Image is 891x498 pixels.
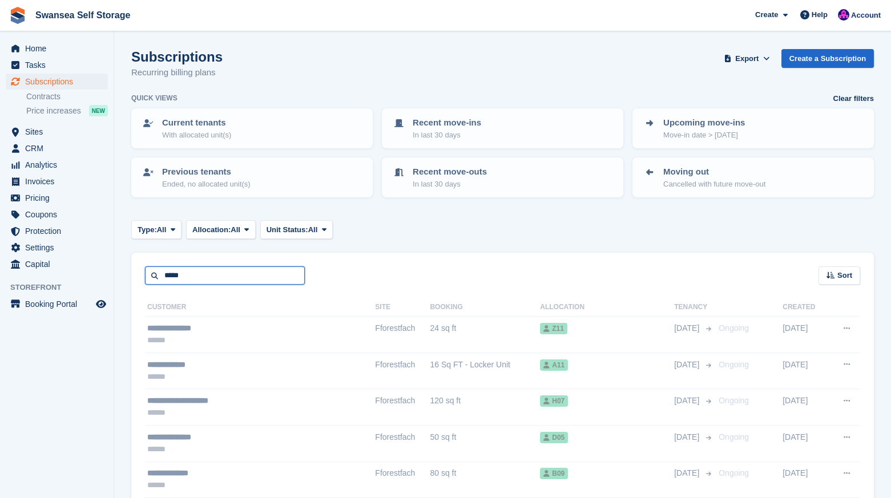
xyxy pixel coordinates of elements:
span: Booking Portal [25,296,94,312]
a: menu [6,240,108,256]
span: Invoices [25,173,94,189]
a: Recent move-outs In last 30 days [383,159,622,196]
p: Moving out [663,165,765,179]
p: Recent move-outs [413,165,487,179]
a: menu [6,256,108,272]
a: menu [6,296,108,312]
a: menu [6,173,108,189]
a: menu [6,157,108,173]
img: Donna Davies [838,9,849,21]
span: Help [812,9,828,21]
p: In last 30 days [413,129,481,141]
span: Pricing [25,190,94,206]
h6: Quick views [131,93,178,103]
a: menu [6,41,108,56]
h1: Subscriptions [131,49,223,64]
span: CRM [25,140,94,156]
a: Swansea Self Storage [31,6,135,25]
span: Create [755,9,778,21]
span: Export [735,53,759,64]
img: stora-icon-8386f47178a22dfd0bd8f6a31ec36ba5ce8667c1dd55bd0f319d3a0aa187defe.svg [9,7,26,24]
span: Settings [25,240,94,256]
a: Previous tenants Ended, no allocated unit(s) [132,159,372,196]
a: menu [6,57,108,73]
a: Create a Subscription [781,49,874,68]
span: Sites [25,124,94,140]
p: Cancelled with future move-out [663,179,765,190]
a: menu [6,223,108,239]
p: Ended, no allocated unit(s) [162,179,251,190]
span: Storefront [10,282,114,293]
a: menu [6,124,108,140]
a: Clear filters [833,93,874,104]
p: With allocated unit(s) [162,129,231,141]
span: Analytics [25,157,94,173]
p: Recurring billing plans [131,66,223,79]
span: Tasks [25,57,94,73]
span: Price increases [26,106,81,116]
a: Contracts [26,91,108,102]
span: Subscriptions [25,74,94,90]
a: menu [6,190,108,206]
a: menu [6,207,108,222]
span: Account [851,10,881,21]
a: Current tenants With allocated unit(s) [132,110,372,147]
p: Current tenants [162,116,231,129]
a: Preview store [94,297,108,311]
a: Upcoming move-ins Move-in date > [DATE] [634,110,873,147]
p: In last 30 days [413,179,487,190]
span: Coupons [25,207,94,222]
a: menu [6,74,108,90]
a: menu [6,140,108,156]
a: Recent move-ins In last 30 days [383,110,622,147]
span: Protection [25,223,94,239]
p: Previous tenants [162,165,251,179]
a: Price increases NEW [26,104,108,117]
p: Recent move-ins [413,116,481,129]
div: NEW [89,105,108,116]
button: Export [722,49,772,68]
span: Home [25,41,94,56]
p: Upcoming move-ins [663,116,745,129]
span: Capital [25,256,94,272]
p: Move-in date > [DATE] [663,129,745,141]
a: Moving out Cancelled with future move-out [634,159,873,196]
